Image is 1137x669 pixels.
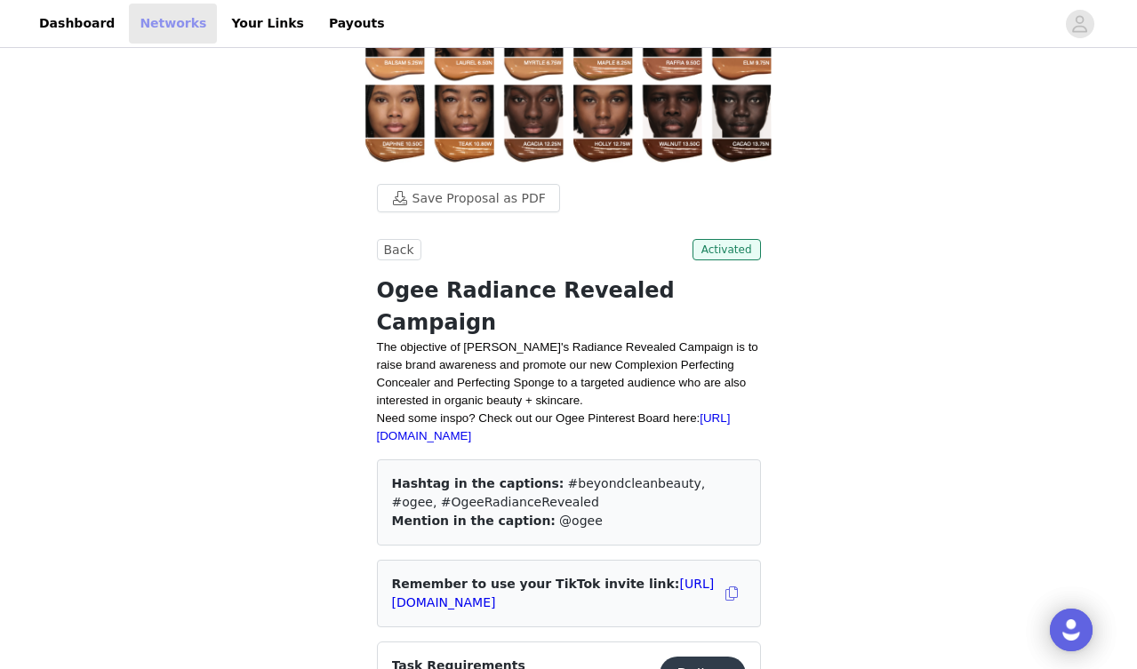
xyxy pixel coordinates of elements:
[129,4,217,44] a: Networks
[28,4,125,44] a: Dashboard
[318,4,396,44] a: Payouts
[1071,10,1088,38] div: avatar
[392,476,706,509] span: #beyondcleanbeauty, #ogee, #OgeeRadianceRevealed
[377,340,758,407] span: The objective of [PERSON_NAME]'s Radiance Revealed Campaign is to raise brand awareness and promo...
[377,411,731,442] a: [URL][DOMAIN_NAME]
[377,239,421,260] button: Back
[377,411,731,442] span: Need some inspo? Check out our Ogee Pinterest Board here:
[392,476,564,490] span: Hashtag in the captions:
[377,275,761,338] h1: Ogee Radiance Revealed Campaign
[392,577,715,609] a: [URL][DOMAIN_NAME]
[220,4,315,44] a: Your Links
[392,577,715,609] span: Remember to use your TikTok invite link:
[1050,609,1093,651] div: Open Intercom Messenger
[392,514,556,528] span: Mention in the caption:
[559,514,603,528] span: @ogee
[693,239,761,260] span: Activated
[377,184,560,212] button: Save Proposal as PDF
